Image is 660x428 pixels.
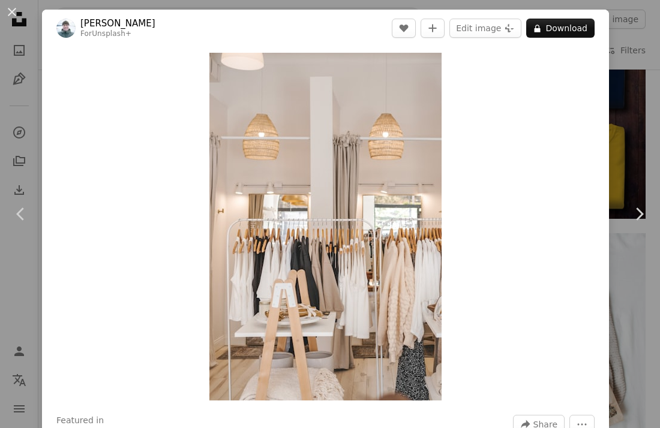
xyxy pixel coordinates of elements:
img: Go to Hans Isaacson's profile [56,19,76,38]
img: a clothing store with clothes hanging on racks [209,53,442,400]
a: Unsplash+ [92,29,131,38]
button: Zoom in on this image [209,53,442,400]
button: Download [526,19,595,38]
a: [PERSON_NAME] [80,17,155,29]
h3: Featured in [56,415,104,427]
button: Like [392,19,416,38]
button: Add to Collection [421,19,445,38]
div: For [80,29,155,39]
a: Next [618,156,660,272]
button: Edit image [449,19,521,38]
